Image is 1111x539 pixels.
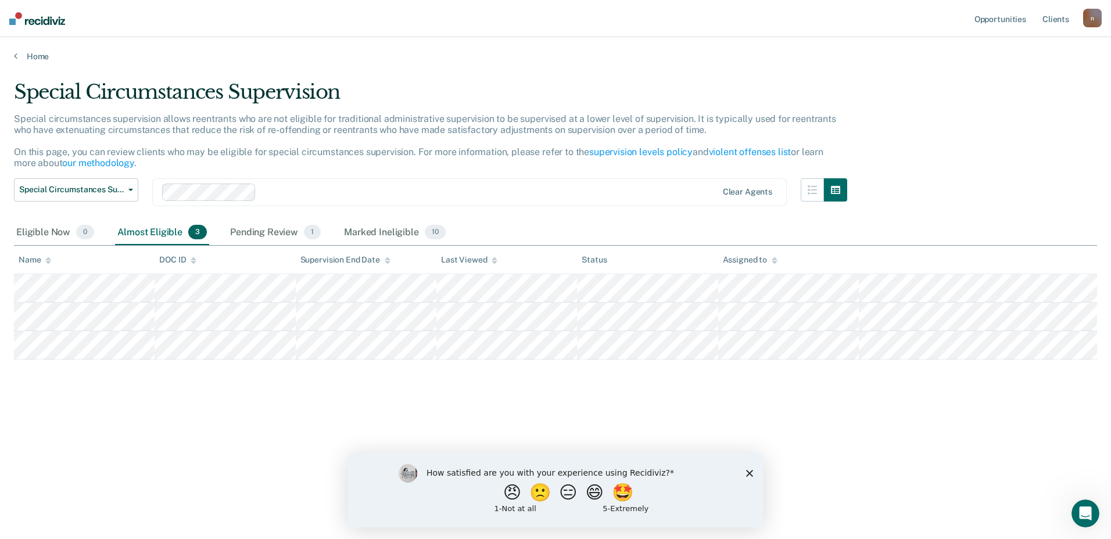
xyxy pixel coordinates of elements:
span: 3 [188,225,207,240]
iframe: Intercom live chat [1071,500,1099,527]
div: Status [582,255,607,265]
div: Clear agents [723,187,772,197]
div: Supervision End Date [300,255,390,265]
span: 1 [304,225,321,240]
div: Eligible Now0 [14,220,96,246]
iframe: Survey by Kim from Recidiviz [347,452,764,527]
div: Pending Review1 [228,220,323,246]
div: Marked Ineligible10 [342,220,447,246]
span: 10 [425,225,446,240]
span: Special Circumstances Supervision [19,185,124,195]
a: our methodology [62,157,134,168]
div: Name [19,255,51,265]
button: n [1083,9,1102,27]
div: Last Viewed [441,255,497,265]
div: DOC ID [159,255,196,265]
div: Almost Eligible3 [115,220,209,246]
span: 0 [76,225,94,240]
img: Recidiviz [9,12,65,25]
div: Special Circumstances Supervision [14,80,847,113]
a: Home [14,51,1097,62]
a: supervision levels policy [589,146,693,157]
a: violent offenses list [709,146,791,157]
p: Special circumstances supervision allows reentrants who are not eligible for traditional administ... [14,113,836,169]
div: Assigned to [723,255,777,265]
button: Special Circumstances Supervision [14,178,138,202]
